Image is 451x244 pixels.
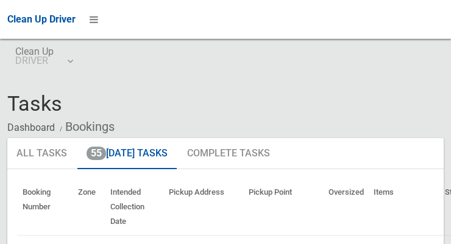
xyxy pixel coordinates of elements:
[77,138,177,170] a: 55[DATE] Tasks
[73,179,105,235] th: Zone
[7,122,55,133] a: Dashboard
[18,179,73,235] th: Booking Number
[7,91,62,116] span: Tasks
[7,138,76,170] a: All Tasks
[324,179,369,235] th: Oversized
[164,179,244,235] th: Pickup Address
[105,179,164,235] th: Intended Collection Date
[7,13,76,25] span: Clean Up Driver
[369,179,440,235] th: Items
[7,10,76,29] a: Clean Up Driver
[15,56,54,65] small: DRIVER
[244,179,324,235] th: Pickup Point
[178,138,279,170] a: Complete Tasks
[87,147,106,160] span: 55
[15,47,72,65] span: Clean Up
[57,116,115,138] li: Bookings
[7,39,80,78] a: Clean UpDRIVER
